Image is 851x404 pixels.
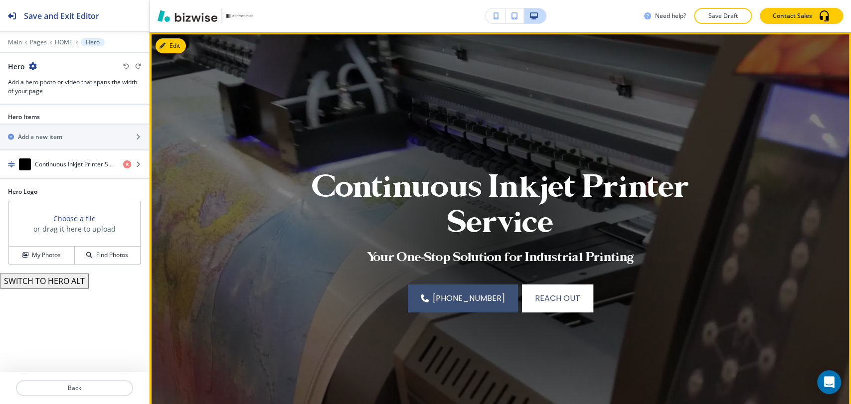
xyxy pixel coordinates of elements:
p: Contact Sales [773,11,812,20]
button: Find Photos [75,247,140,264]
img: Bizwise Logo [158,10,217,22]
img: Drag [8,161,15,168]
p: Continuous Inkjet Printer Service [266,171,734,242]
h3: Add a hero photo or video that spans the width of your page [8,78,141,96]
img: Your Logo [226,14,253,18]
button: Back [16,380,133,396]
button: Pages [30,39,47,46]
span: [PHONE_NUMBER] [433,292,505,304]
button: Main [8,39,22,46]
h2: Hero [8,61,25,72]
h2: Hero Items [8,113,40,122]
h4: My Photos [32,251,61,260]
h3: or drag it here to upload [33,224,116,234]
h3: Need help? [655,11,686,20]
p: Your One-Stop Solution for Industrial Printing [266,251,734,266]
span: Reach Out [535,292,580,304]
div: Open Intercom Messenger [817,370,841,394]
p: Back [17,384,132,393]
button: Reach Out [522,284,593,312]
div: Choose a fileor drag it here to uploadMy PhotosFind Photos [8,200,141,265]
button: Choose a file [53,213,96,224]
h2: Hero Logo [8,187,141,196]
a: [PHONE_NUMBER] [408,284,518,312]
button: Hero [81,38,105,46]
button: Edit [156,38,186,53]
h4: Continuous Inkjet Printer Service [35,160,115,169]
p: Hero [86,39,100,46]
h2: Add a new item [18,133,62,141]
button: Contact Sales [760,8,843,24]
p: Save Draft [707,11,739,20]
button: Save Draft [694,8,752,24]
button: My Photos [9,247,75,264]
h4: Find Photos [96,251,128,260]
h2: Save and Exit Editor [24,10,99,22]
button: HOME [55,39,73,46]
